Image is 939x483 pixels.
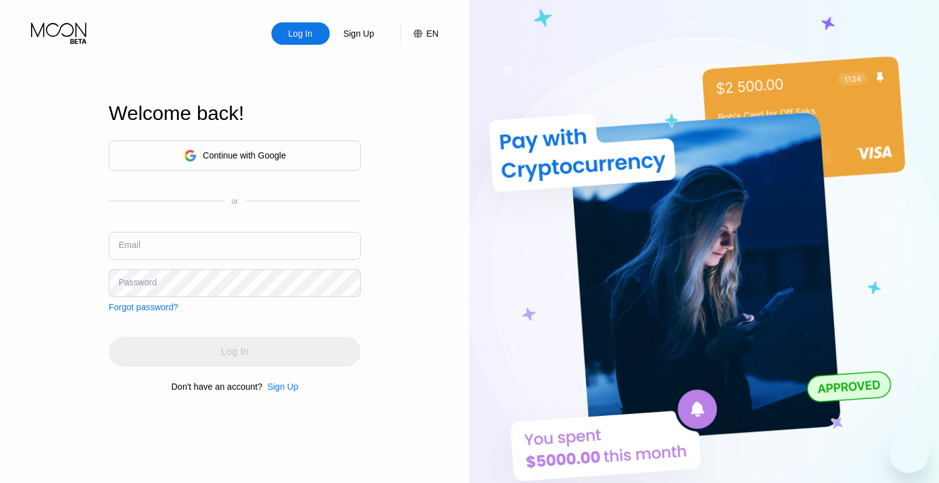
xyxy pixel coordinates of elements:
div: Sign Up [330,22,388,45]
div: Don't have an account? [171,382,263,392]
div: Welcome back! [109,102,361,125]
div: Email [119,240,140,250]
div: Forgot password? [109,302,178,312]
div: EN [401,22,438,45]
div: Password [119,277,156,287]
div: or [232,197,238,206]
iframe: Button to launch messaging window [889,433,929,473]
div: Continue with Google [109,140,361,171]
div: Log In [287,27,314,40]
div: Sign Up [342,27,376,40]
div: EN [427,29,438,39]
div: Sign Up [262,382,298,392]
div: Sign Up [267,382,298,392]
div: Log In [271,22,330,45]
div: Continue with Google [203,150,286,160]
